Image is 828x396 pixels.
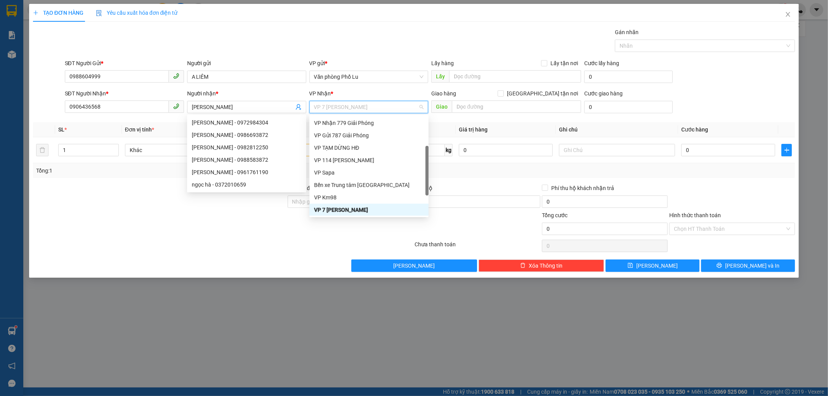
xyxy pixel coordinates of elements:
[782,147,792,153] span: plus
[187,141,306,154] div: Ngọc Hà - 0982812250
[309,129,429,142] div: VP Gửi 787 Giải Phóng
[559,144,675,156] input: Ghi Chú
[309,154,429,166] div: VP 114 Trần Nhật Duật
[187,166,306,178] div: ngọc hà - 0961761190
[187,129,306,141] div: ngọc hà - 0986693872
[615,29,639,35] label: Gán nhãn
[288,195,413,208] input: Ghi chú đơn hàng
[192,168,302,176] div: [PERSON_NAME] - 0961761190
[431,60,454,66] span: Lấy hàng
[192,131,302,139] div: [PERSON_NAME] - 0986693872
[584,90,623,97] label: Cước giao hàng
[606,259,700,272] button: save[PERSON_NAME]
[449,70,581,83] input: Dọc đường
[459,126,488,133] span: Giá trị hàng
[781,144,792,156] button: plus
[314,168,424,177] div: VP Sapa
[393,261,435,270] span: [PERSON_NAME]
[309,179,429,191] div: Bến xe Trung tâm Lào Cai
[556,122,678,137] th: Ghi chú
[636,261,678,270] span: [PERSON_NAME]
[36,166,319,175] div: Tổng: 1
[65,59,184,67] div: SĐT Người Gửi
[192,156,302,164] div: [PERSON_NAME] - 0988583872
[309,204,429,216] div: VP 7 Phạm Văn Đồng
[65,89,184,98] div: SĐT Người Nhận
[785,11,791,17] span: close
[96,10,178,16] span: Yêu cầu xuất hóa đơn điện tử
[309,166,429,179] div: VP Sapa
[542,212,568,218] span: Tổng cước
[309,59,429,67] div: VP gửi
[431,100,452,113] span: Giao
[173,103,179,109] span: phone
[192,143,302,152] div: [PERSON_NAME] - 0982812250
[309,191,429,204] div: VP Km98
[130,144,236,156] span: Khác
[173,73,179,79] span: phone
[314,156,424,164] div: VP 114 [PERSON_NAME]
[529,261,562,270] span: Xóa Thông tin
[584,101,673,113] input: Cước giao hàng
[459,144,553,156] input: 0
[452,100,581,113] input: Dọc đường
[309,142,429,154] div: VP TẠM DỪNG HĐ
[669,212,721,218] label: Hình thức thanh toán
[414,240,542,254] div: Chưa thanh toán
[725,261,779,270] span: [PERSON_NAME] và In
[187,89,306,98] div: Người nhận
[295,104,302,110] span: user-add
[314,131,424,140] div: VP Gửi 787 Giải Phóng
[33,10,38,16] span: plus
[504,89,581,98] span: [GEOGRAPHIC_DATA] tận nơi
[314,181,424,189] div: Bến xe Trung tâm [GEOGRAPHIC_DATA]
[431,70,449,83] span: Lấy
[314,71,424,83] span: Văn phòng Phố Lu
[351,259,477,272] button: [PERSON_NAME]
[584,60,619,66] label: Cước lấy hàng
[547,59,581,67] span: Lấy tận nơi
[187,116,306,129] div: NGỌC HÀ - 0972984304
[628,263,633,269] span: save
[125,126,154,133] span: Đơn vị tính
[36,144,49,156] button: delete
[187,59,306,67] div: Người gửi
[314,119,424,127] div: VP Nhận 779 Giải Phóng
[548,184,617,192] span: Phí thu hộ khách nhận trả
[187,154,306,166] div: ngọc hà - 0988583872
[192,118,302,127] div: [PERSON_NAME] - 0972984304
[431,90,456,97] span: Giao hàng
[187,178,306,191] div: ngọc hà - 0372010659
[479,259,604,272] button: deleteXóa Thông tin
[520,263,526,269] span: delete
[314,144,424,152] div: VP TẠM DỪNG HĐ
[681,126,708,133] span: Cước hàng
[314,101,424,113] span: VP 7 Phạm Văn Đồng
[309,90,331,97] span: VP Nhận
[192,180,302,189] div: ngọc hà - 0372010659
[717,263,722,269] span: printer
[33,10,83,16] span: TẠO ĐƠN HÀNG
[314,193,424,202] div: VP Km98
[288,185,330,191] label: Ghi chú đơn hàng
[314,206,424,214] div: VP 7 [PERSON_NAME]
[96,10,102,16] img: icon
[58,126,64,133] span: SL
[777,4,799,26] button: Close
[445,144,453,156] span: kg
[701,259,795,272] button: printer[PERSON_NAME] và In
[584,71,673,83] input: Cước lấy hàng
[309,117,429,129] div: VP Nhận 779 Giải Phóng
